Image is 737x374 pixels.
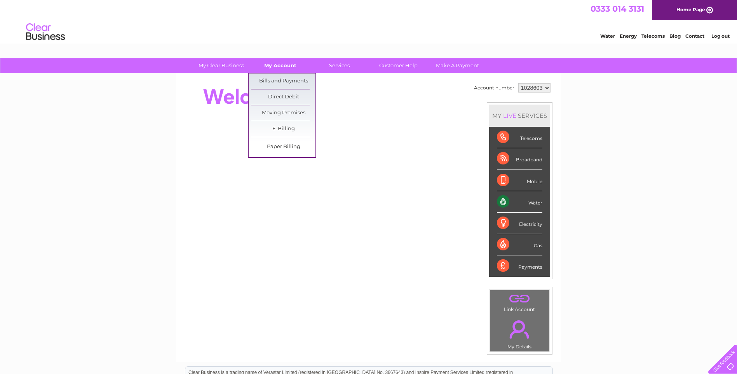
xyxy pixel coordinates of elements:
[251,73,315,89] a: Bills and Payments
[425,58,490,73] a: Make A Payment
[669,33,681,39] a: Blog
[497,148,542,170] div: Broadband
[497,234,542,255] div: Gas
[497,255,542,276] div: Payments
[490,314,550,352] td: My Details
[251,121,315,137] a: E-Billing
[248,58,312,73] a: My Account
[492,292,547,306] a: .
[472,81,516,94] td: Account number
[497,191,542,213] div: Water
[251,105,315,121] a: Moving Premises
[489,105,550,127] div: MY SERVICES
[685,33,704,39] a: Contact
[620,33,637,39] a: Energy
[251,89,315,105] a: Direct Debit
[185,4,552,38] div: Clear Business is a trading name of Verastar Limited (registered in [GEOGRAPHIC_DATA] No. 3667643...
[591,4,644,14] a: 0333 014 3131
[497,127,542,148] div: Telecoms
[189,58,253,73] a: My Clear Business
[307,58,371,73] a: Services
[497,213,542,234] div: Electricity
[492,316,547,343] a: .
[600,33,615,39] a: Water
[251,139,315,155] a: Paper Billing
[641,33,665,39] a: Telecoms
[502,112,518,119] div: LIVE
[490,290,550,314] td: Link Account
[366,58,430,73] a: Customer Help
[26,20,65,44] img: logo.png
[497,170,542,191] div: Mobile
[711,33,730,39] a: Log out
